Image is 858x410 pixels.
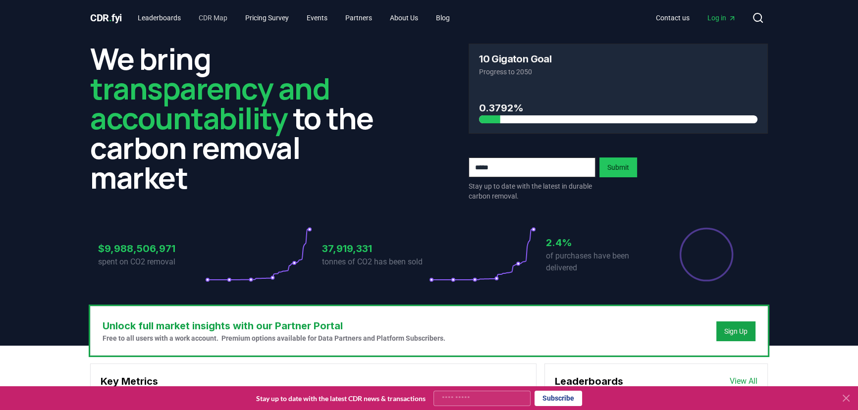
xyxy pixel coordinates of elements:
[382,9,426,27] a: About Us
[648,9,744,27] nav: Main
[322,256,429,268] p: tonnes of CO2 has been sold
[546,250,653,274] p: of purchases have been delivered
[707,13,736,23] span: Log in
[469,181,595,201] p: Stay up to date with the latest in durable carbon removal.
[103,318,445,333] h3: Unlock full market insights with our Partner Portal
[103,333,445,343] p: Free to all users with a work account. Premium options available for Data Partners and Platform S...
[546,235,653,250] h3: 2.4%
[109,12,112,24] span: .
[90,11,122,25] a: CDR.fyi
[98,256,205,268] p: spent on CO2 removal
[98,241,205,256] h3: $9,988,506,971
[90,44,389,192] h2: We bring to the carbon removal market
[337,9,380,27] a: Partners
[191,9,235,27] a: CDR Map
[479,67,757,77] p: Progress to 2050
[299,9,335,27] a: Events
[730,375,757,387] a: View All
[479,101,757,115] h3: 0.3792%
[90,68,329,138] span: transparency and accountability
[130,9,189,27] a: Leaderboards
[101,374,526,389] h3: Key Metrics
[428,9,458,27] a: Blog
[479,54,551,64] h3: 10 Gigaton Goal
[648,9,697,27] a: Contact us
[699,9,744,27] a: Log in
[555,374,623,389] h3: Leaderboards
[716,321,755,341] button: Sign Up
[130,9,458,27] nav: Main
[90,12,122,24] span: CDR fyi
[237,9,297,27] a: Pricing Survey
[679,227,734,282] div: Percentage of sales delivered
[322,241,429,256] h3: 37,919,331
[724,326,748,336] a: Sign Up
[599,157,637,177] button: Submit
